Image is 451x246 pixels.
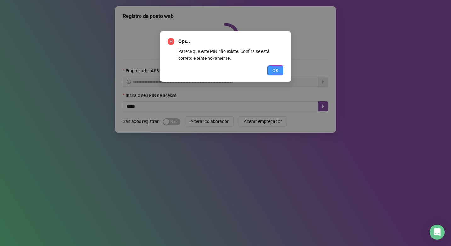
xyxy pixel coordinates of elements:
span: close-circle [168,38,174,45]
div: Open Intercom Messenger [430,225,445,240]
span: OK [272,67,278,74]
span: Ops... [178,38,283,45]
div: Parece que este PIN não existe. Confira se está correto e tente novamente. [178,48,283,62]
button: OK [267,65,283,75]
